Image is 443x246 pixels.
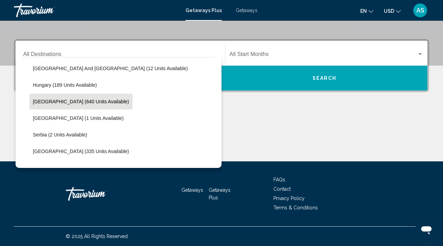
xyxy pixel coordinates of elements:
[29,143,133,159] button: [GEOGRAPHIC_DATA] (335 units available)
[29,77,100,93] button: Hungary (189 units available)
[66,234,129,239] span: © 2025 All Rights Reserved.
[66,183,135,204] a: Travorium
[273,205,318,210] a: Terms & Conditions
[29,60,191,76] button: [GEOGRAPHIC_DATA] and [GEOGRAPHIC_DATA] (12 units available)
[384,8,394,14] span: USD
[411,3,429,18] button: User Menu
[33,132,87,138] span: Serbia (2 units available)
[33,99,129,104] span: [GEOGRAPHIC_DATA] (640 units available)
[29,110,127,126] button: [GEOGRAPHIC_DATA] (1 units available)
[273,186,291,192] a: Contact
[273,177,285,182] a: FAQs
[29,94,133,110] button: [GEOGRAPHIC_DATA] (640 units available)
[181,187,203,193] a: Getaways
[33,149,129,154] span: [GEOGRAPHIC_DATA] (335 units available)
[360,8,367,14] span: en
[236,8,257,13] a: Getaways
[209,187,230,200] a: Getaways Plus
[33,66,188,71] span: [GEOGRAPHIC_DATA] and [GEOGRAPHIC_DATA] (12 units available)
[416,7,424,14] span: AS
[29,161,43,175] button: Toggle Spain - Canary Islands (71 units available)
[186,8,222,13] a: Getaways Plus
[29,127,91,143] button: Serbia (2 units available)
[360,6,373,16] button: Change language
[313,76,337,81] span: Search
[33,115,124,121] span: [GEOGRAPHIC_DATA] (1 units available)
[415,218,437,240] iframe: Button to launch messaging window
[384,6,401,16] button: Change currency
[16,41,427,91] div: Search widget
[33,82,97,88] span: Hungary (189 units available)
[221,66,427,91] button: Search
[43,160,198,176] button: [GEOGRAPHIC_DATA] - [GEOGRAPHIC_DATA] (71 units available)
[14,3,179,17] a: Travorium
[273,196,305,201] a: Privacy Policy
